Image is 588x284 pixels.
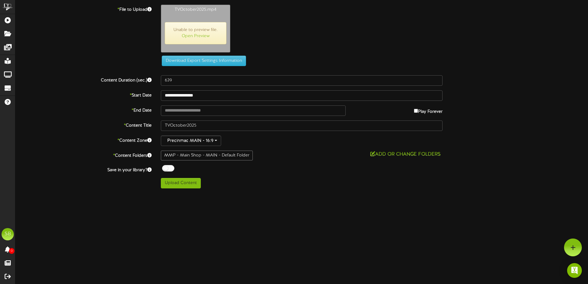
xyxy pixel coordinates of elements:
label: Content Zone [11,136,156,144]
input: Title of this Content [161,120,443,131]
label: Save in your library? [11,165,156,173]
label: Content Title [11,120,156,129]
button: Add or Change Folders [368,151,443,158]
div: SB [2,228,14,240]
label: Play Forever [414,105,443,115]
button: Precinmac MAIN - 16:9 [161,136,221,146]
label: File to Upload [11,5,156,13]
span: 0 [9,248,14,254]
button: Download Export Settings Information [162,56,246,66]
button: Upload Content [161,178,201,188]
div: MMP - Main Shop - MAIN - Default Folder [161,151,253,160]
label: End Date [11,105,156,114]
label: Start Date [11,90,156,99]
div: Open Intercom Messenger [567,263,582,278]
input: Play Forever [414,109,418,113]
span: Unable to preview file. [165,22,226,44]
a: Open Preview [182,34,210,38]
label: Content Duration (sec.) [11,75,156,84]
label: Content Folders [11,151,156,159]
a: Download Export Settings Information [159,58,246,63]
